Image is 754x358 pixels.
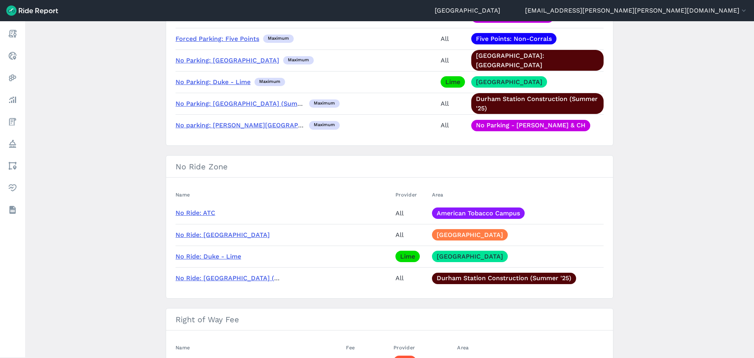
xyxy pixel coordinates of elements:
[5,93,20,107] a: Analyze
[166,308,613,330] h3: Right of Way Fee
[176,57,279,64] a: No Parking: [GEOGRAPHIC_DATA]
[5,27,20,41] a: Report
[471,93,604,114] a: Durham Station Construction (Summer '25)
[176,78,251,86] a: No Parking: Duke - Lime
[525,6,748,15] button: [EMAIL_ADDRESS][PERSON_NAME][PERSON_NAME][DOMAIN_NAME]
[432,207,525,219] a: American Tobacco Campus
[432,251,508,262] a: [GEOGRAPHIC_DATA]
[176,187,392,202] th: Name
[441,98,465,109] div: All
[254,78,285,86] div: maximum
[471,33,556,44] a: Five Points: Non-Corrals
[176,209,215,217] a: No Ride: ATC
[454,340,604,355] th: Area
[343,340,390,355] th: Fee
[176,274,355,282] a: No Ride: [GEOGRAPHIC_DATA] (Summer '25 Construction)
[263,35,294,43] div: maximum
[176,253,241,260] a: No Ride: Duke - Lime
[429,187,604,202] th: Area
[309,121,340,130] div: maximum
[471,76,547,88] a: [GEOGRAPHIC_DATA]
[5,49,20,63] a: Realtime
[395,251,420,262] a: Lime
[390,340,454,355] th: Provider
[432,273,576,284] a: Durham Station Construction (Summer '25)
[471,50,604,71] a: [GEOGRAPHIC_DATA]: [GEOGRAPHIC_DATA]
[176,35,259,42] a: Forced Parking: Five Points
[5,159,20,173] a: Areas
[441,76,465,88] a: Lime
[441,119,465,131] div: All
[6,6,58,16] img: Ride Report
[176,231,270,239] a: No Ride: [GEOGRAPHIC_DATA]
[5,71,20,85] a: Heatmaps
[176,340,343,355] th: Name
[5,115,20,129] a: Fees
[471,120,590,131] a: No Parking - [PERSON_NAME] & CH
[5,137,20,151] a: Policy
[435,6,500,15] a: [GEOGRAPHIC_DATA]
[392,187,429,202] th: Provider
[395,229,426,241] div: All
[309,99,340,108] div: maximum
[5,203,20,217] a: Datasets
[441,33,465,44] div: All
[432,229,508,241] a: [GEOGRAPHIC_DATA]
[395,207,426,219] div: All
[441,55,465,66] div: All
[176,121,400,129] a: No parking: [PERSON_NAME][GEOGRAPHIC_DATA] [GEOGRAPHIC_DATA]
[166,156,613,178] h3: No Ride Zone
[176,100,364,107] a: No Parking: [GEOGRAPHIC_DATA] (Summer '25 Construction)
[5,181,20,195] a: Health
[283,56,314,65] div: maximum
[395,272,426,284] div: All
